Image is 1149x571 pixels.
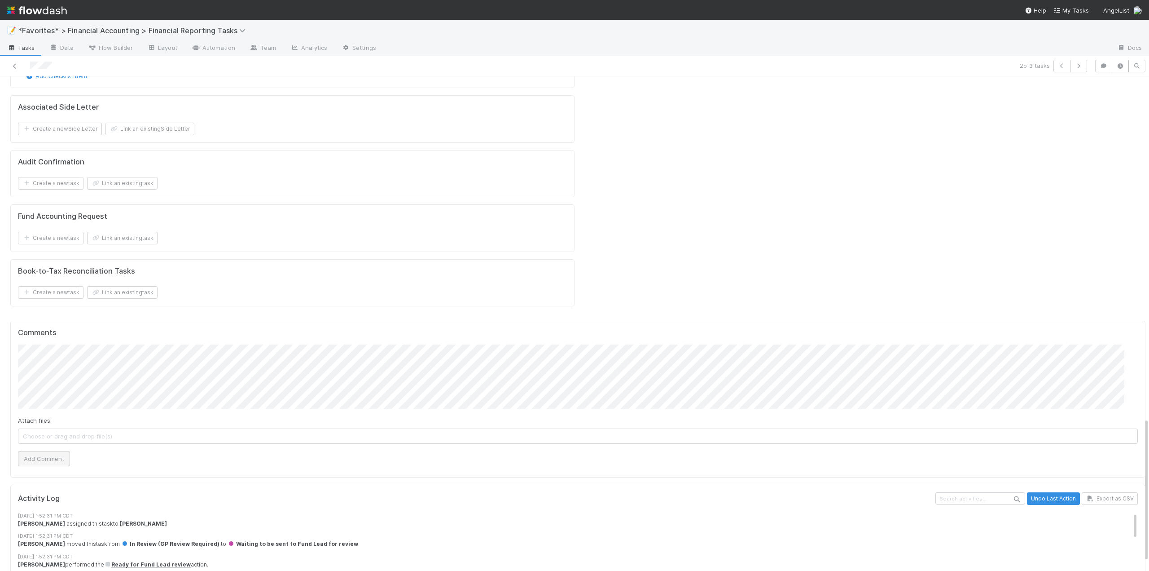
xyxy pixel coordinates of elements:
[18,123,102,135] button: Create a newSide Letter
[283,41,334,56] a: Analytics
[1027,492,1080,505] button: Undo Last Action
[18,520,65,527] strong: [PERSON_NAME]
[1082,492,1138,505] button: Export as CSV
[228,540,358,547] span: Waiting to be sent to Fund Lead for review
[87,286,158,299] button: Link an existingtask
[18,494,934,503] h5: Activity Log
[184,41,242,56] a: Automation
[18,512,1145,520] div: [DATE] 1:52:31 PM CDT
[18,328,1138,337] h5: Comments
[87,177,158,190] button: Link an existingtask
[25,72,87,80] a: Add checklist item
[104,561,191,568] a: Ready for Fund Lead review
[7,27,16,34] span: 📝
[18,540,65,547] strong: [PERSON_NAME]
[105,123,194,135] button: Link an existingSide Letter
[18,267,135,276] h5: Book-to-Tax Reconciliation Tasks
[1103,7,1129,14] span: AngelList
[18,540,1145,548] div: moved this task from to
[18,429,1137,443] span: Choose or drag and drop file(s)
[42,41,81,56] a: Data
[18,158,84,167] h5: Audit Confirmation
[120,520,167,527] strong: [PERSON_NAME]
[18,177,83,190] button: Create a newtask
[18,520,1145,528] div: assigned this task to
[18,232,83,244] button: Create a newtask
[1053,7,1089,14] span: My Tasks
[242,41,283,56] a: Team
[140,41,184,56] a: Layout
[87,232,158,244] button: Link an existingtask
[935,492,1025,505] input: Search activities...
[18,532,1145,540] div: [DATE] 1:52:31 PM CDT
[334,41,383,56] a: Settings
[1133,6,1142,15] img: avatar_705f3a58-2659-4f93-91ad-7a5be837418b.png
[121,540,219,547] span: In Review (GP Review Required)
[1110,41,1149,56] a: Docs
[18,212,107,221] h5: Fund Accounting Request
[7,43,35,52] span: Tasks
[88,43,133,52] span: Flow Builder
[81,41,140,56] a: Flow Builder
[18,286,83,299] button: Create a newtask
[18,451,70,466] button: Add Comment
[18,561,65,568] strong: [PERSON_NAME]
[18,553,1145,561] div: [DATE] 1:52:31 PM CDT
[18,26,250,35] span: *Favorites* > Financial Accounting > Financial Reporting Tasks
[7,3,67,18] img: logo-inverted-e16ddd16eac7371096b0.svg
[18,103,99,112] h5: Associated Side Letter
[18,416,52,425] label: Attach files:
[1020,61,1050,70] span: 2 of 3 tasks
[1025,6,1046,15] div: Help
[18,561,1145,569] div: performed the action.
[1053,6,1089,15] a: My Tasks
